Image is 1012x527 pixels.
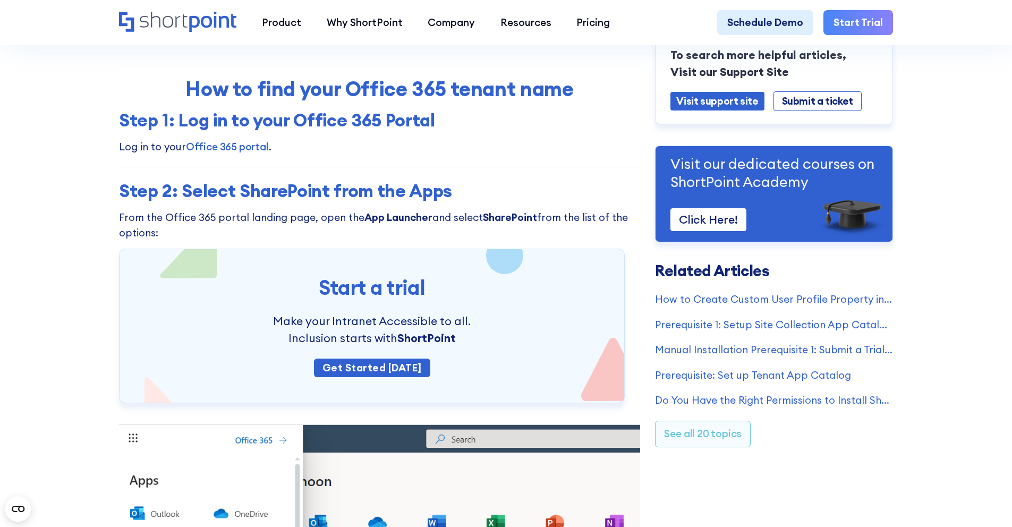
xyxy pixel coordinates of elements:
a: Why ShortPoint [314,10,415,36]
div: Product [262,15,301,30]
a: Resources [488,10,564,36]
h3: Start a trial [144,275,599,301]
a: Home [119,12,236,33]
a: Visit support site [670,91,764,110]
strong: SharePoint [483,211,537,224]
div: Pricing [576,15,610,30]
a: Product [249,10,314,36]
a: Submit a ticket [773,91,862,110]
a: How to Create Custom User Profile Property in SharePoint Online [655,291,893,307]
div: Resources [500,15,551,30]
p: Make your Intranet Accessible to all. Inclusion starts with [236,313,508,347]
h3: Step 2: Select SharePoint from the Apps [119,180,640,201]
a: Office 365 portal [186,140,269,153]
p: Visit our dedicated courses on ShortPoint Academy [670,154,878,191]
p: Log in to your . [119,139,640,155]
p: From the Office 365 portal landing page, open the and select from the list of the options: [119,210,640,240]
a: Pricing [564,10,623,36]
p: To search more helpful articles, Visit our Support Site [670,46,878,80]
div: Company [428,15,475,30]
a: Prerequisite 1: Setup Site Collection App Catalog (SPFx) in Office 365 [655,317,893,332]
a: See all 20 topics [655,420,751,447]
a: Schedule Demo [717,10,813,36]
a: Start Trial [823,10,893,36]
strong: ShortPoint [397,331,456,345]
a: Prerequisite: Set up Tenant App Catalog [655,367,893,382]
button: Open CMP widget [5,496,31,522]
h3: Related Articles [655,263,893,279]
a: Click Here! [670,208,746,231]
iframe: Chat Widget [821,404,1012,527]
h3: Step 1: Log in to your Office 365 Portal [119,109,640,131]
h2: How to find your Office 365 tenant name [180,77,579,100]
a: Do You Have the Right Permissions to Install ShortPoint? [655,393,893,408]
div: Why ShortPoint [327,15,403,30]
a: get started [DATE] [314,359,430,377]
a: Manual Installation Prerequisite 1: Submit a Trial Request to ShortPoint for Office 365 [655,342,893,358]
a: Company [415,10,488,36]
strong: App Launcher [364,211,432,224]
